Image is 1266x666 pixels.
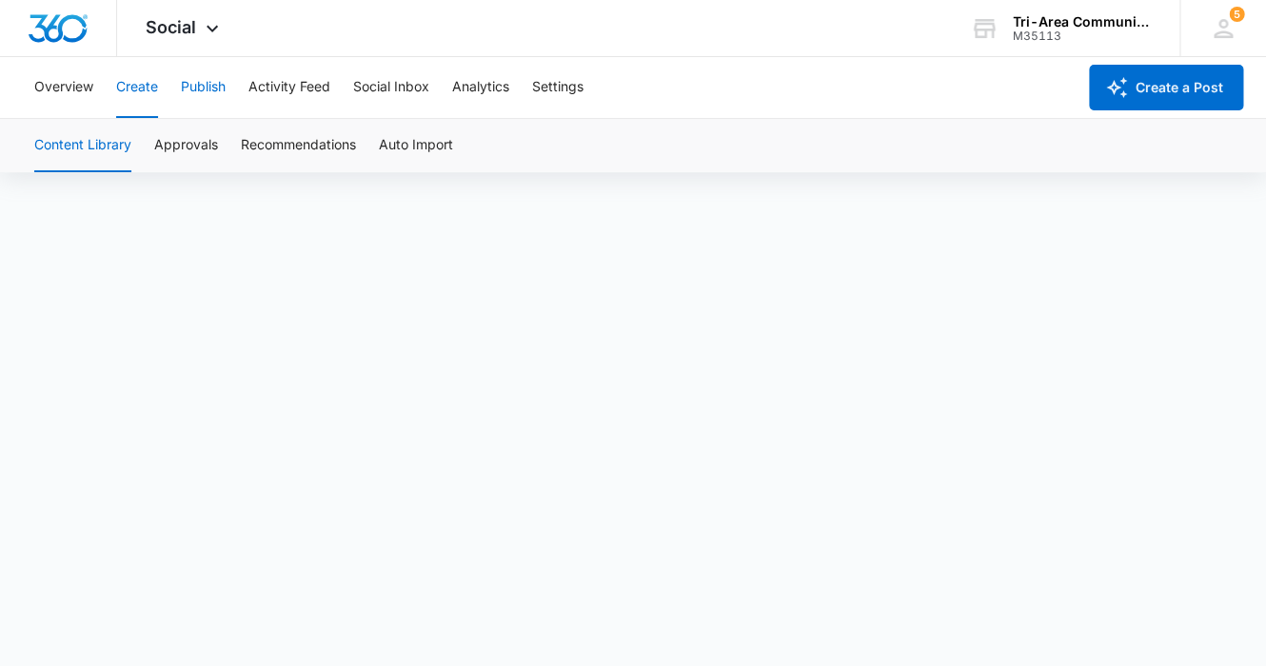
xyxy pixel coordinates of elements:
button: Approvals [154,119,218,172]
button: Content Library [34,119,131,172]
button: Auto Import [379,119,453,172]
div: account name [1013,14,1152,29]
button: Activity Feed [248,57,330,118]
button: Analytics [452,57,509,118]
button: Create a Post [1089,65,1243,110]
div: notifications count [1229,7,1244,22]
span: 5 [1229,7,1244,22]
span: Social [146,17,196,37]
button: Create [116,57,158,118]
button: Recommendations [241,119,356,172]
button: Overview [34,57,93,118]
div: account id [1013,29,1152,43]
button: Social Inbox [353,57,429,118]
button: Publish [181,57,226,118]
button: Settings [532,57,584,118]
